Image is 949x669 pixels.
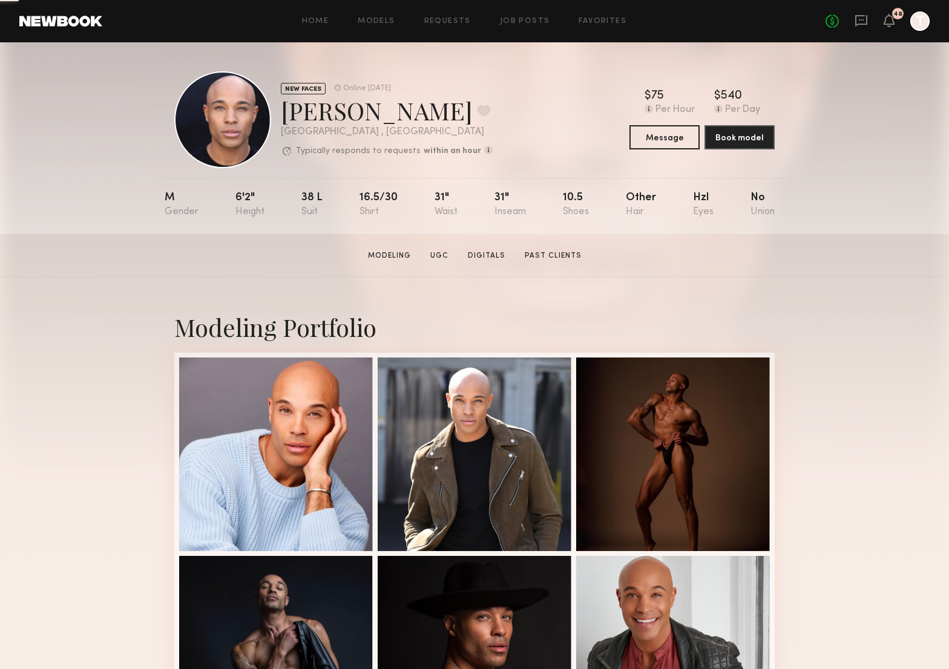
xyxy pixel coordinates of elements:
a: Past Clients [520,250,586,261]
a: T [910,11,930,31]
div: Modeling Portfolio [174,311,775,343]
div: 540 [721,90,742,102]
div: Online [DATE] [343,85,391,93]
div: Per Day [725,105,760,116]
a: Requests [424,18,471,25]
div: 31" [494,192,526,217]
div: [PERSON_NAME] [281,94,493,126]
div: $ [714,90,721,102]
a: Modeling [363,250,416,261]
div: 48 [893,11,902,18]
div: 10.5 [563,192,589,217]
div: No [750,192,775,217]
div: [GEOGRAPHIC_DATA] , [GEOGRAPHIC_DATA] [281,127,493,137]
div: M [165,192,199,217]
a: Job Posts [500,18,550,25]
a: UGC [425,250,453,261]
button: Book model [704,125,775,149]
b: within an hour [424,147,481,155]
button: Message [629,125,700,149]
div: 16.5/30 [360,192,398,217]
div: NEW FACES [281,83,326,94]
a: Models [358,18,395,25]
div: 75 [651,90,664,102]
a: Digitals [463,250,510,261]
div: 38 l [301,192,323,217]
div: 6'2" [235,192,264,217]
p: Typically responds to requests [296,147,421,155]
div: $ [645,90,651,102]
div: Hzl [693,192,714,217]
div: Per Hour [655,105,695,116]
div: Other [626,192,656,217]
a: Home [302,18,329,25]
a: Favorites [579,18,626,25]
div: 31" [435,192,458,217]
